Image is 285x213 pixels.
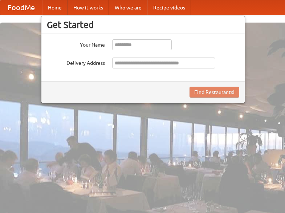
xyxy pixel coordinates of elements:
[42,0,68,15] a: Home
[147,0,191,15] a: Recipe videos
[109,0,147,15] a: Who we are
[68,0,109,15] a: How it works
[190,87,239,98] button: Find Restaurants!
[47,39,105,48] label: Your Name
[47,58,105,67] label: Delivery Address
[0,0,42,15] a: FoodMe
[47,19,239,30] h3: Get Started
